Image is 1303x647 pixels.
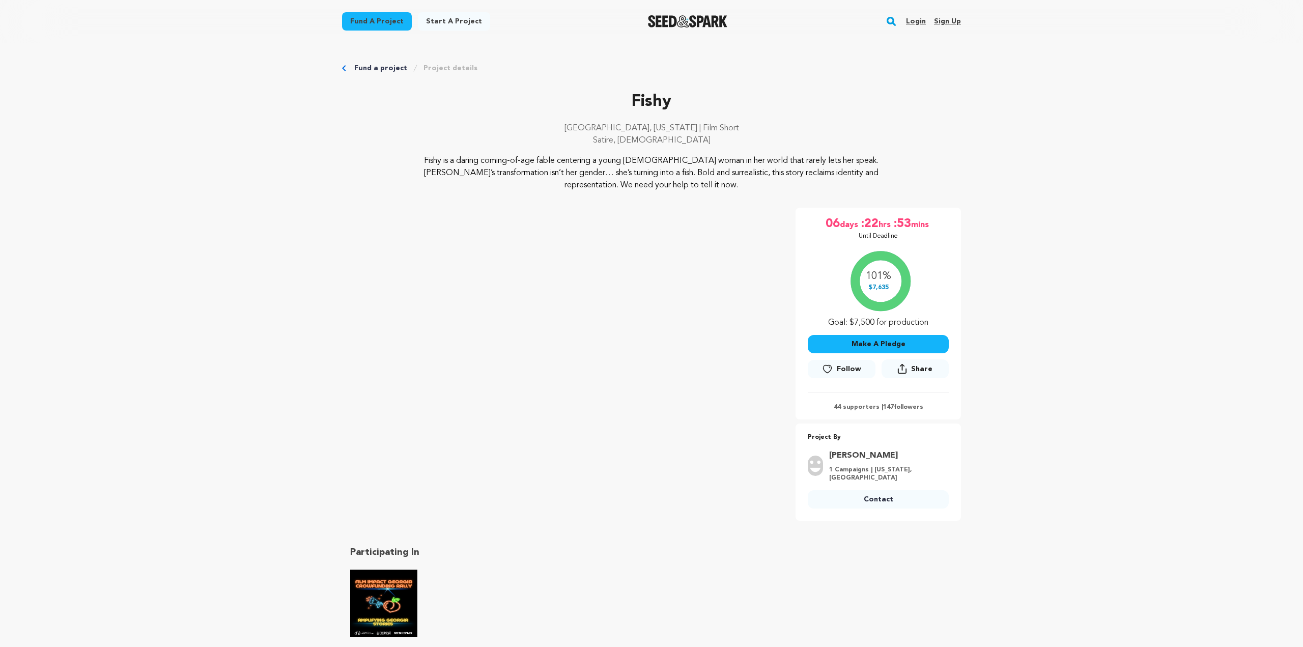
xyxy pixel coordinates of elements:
[859,232,898,240] p: Until Deadline
[906,13,926,30] a: Login
[911,364,932,374] span: Share
[840,216,860,232] span: days
[350,570,417,637] img: Film Impact Georgia Rally
[350,545,643,559] h2: Participating In
[808,432,949,443] p: Project By
[342,122,961,134] p: [GEOGRAPHIC_DATA], [US_STATE] | Film Short
[418,12,490,31] a: Start a project
[342,63,961,73] div: Breadcrumb
[648,15,728,27] a: Seed&Spark Homepage
[883,404,894,410] span: 147
[829,449,943,462] a: Goto Milo Richards profile
[648,15,728,27] img: Seed&Spark Logo Dark Mode
[404,155,899,191] p: Fishy is a daring coming-of-age fable centering a young [DEMOGRAPHIC_DATA] woman in her world tha...
[808,403,949,411] p: 44 supporters | followers
[354,63,407,73] a: Fund a project
[879,216,893,232] span: hrs
[808,360,875,378] a: Follow
[808,335,949,353] button: Make A Pledge
[882,359,949,378] button: Share
[423,63,477,73] a: Project details
[342,90,961,114] p: Fishy
[808,490,949,509] a: Contact
[342,12,412,31] a: Fund a project
[837,364,861,374] span: Follow
[893,216,911,232] span: :53
[911,216,931,232] span: mins
[826,216,840,232] span: 06
[808,456,823,476] img: user.png
[860,216,879,232] span: :22
[882,359,949,382] span: Share
[829,466,943,482] p: 1 Campaigns | [US_STATE], [GEOGRAPHIC_DATA]
[934,13,961,30] a: Sign up
[342,134,961,147] p: Satire, [DEMOGRAPHIC_DATA]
